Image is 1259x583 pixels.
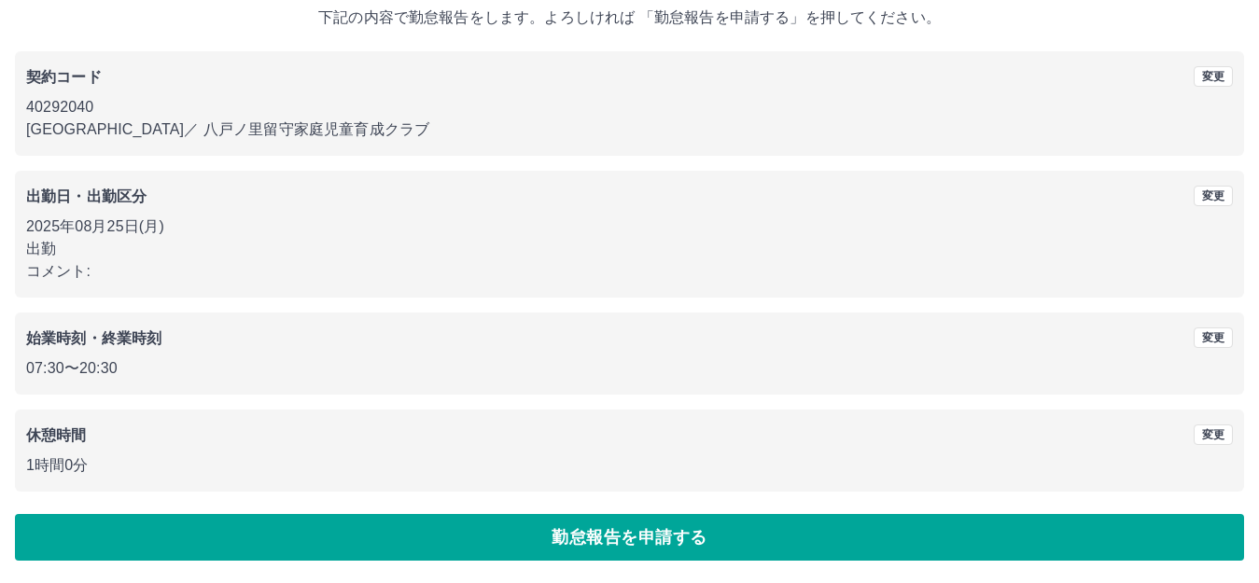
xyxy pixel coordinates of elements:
p: 1時間0分 [26,454,1233,477]
p: コメント: [26,260,1233,283]
button: 変更 [1194,327,1233,348]
button: 変更 [1194,186,1233,206]
p: 下記の内容で勤怠報告をします。よろしければ 「勤怠報告を申請する」を押してください。 [15,7,1244,29]
button: 変更 [1194,66,1233,87]
p: 40292040 [26,96,1233,118]
b: 契約コード [26,69,102,85]
p: 出勤 [26,238,1233,260]
button: 勤怠報告を申請する [15,514,1244,561]
b: 休憩時間 [26,427,87,443]
button: 変更 [1194,424,1233,445]
b: 出勤日・出勤区分 [26,188,147,204]
p: 2025年08月25日(月) [26,215,1233,238]
p: [GEOGRAPHIC_DATA] ／ 八戸ノ里留守家庭児童育成クラブ [26,118,1233,141]
p: 07:30 〜 20:30 [26,357,1233,380]
b: 始業時刻・終業時刻 [26,330,161,346]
